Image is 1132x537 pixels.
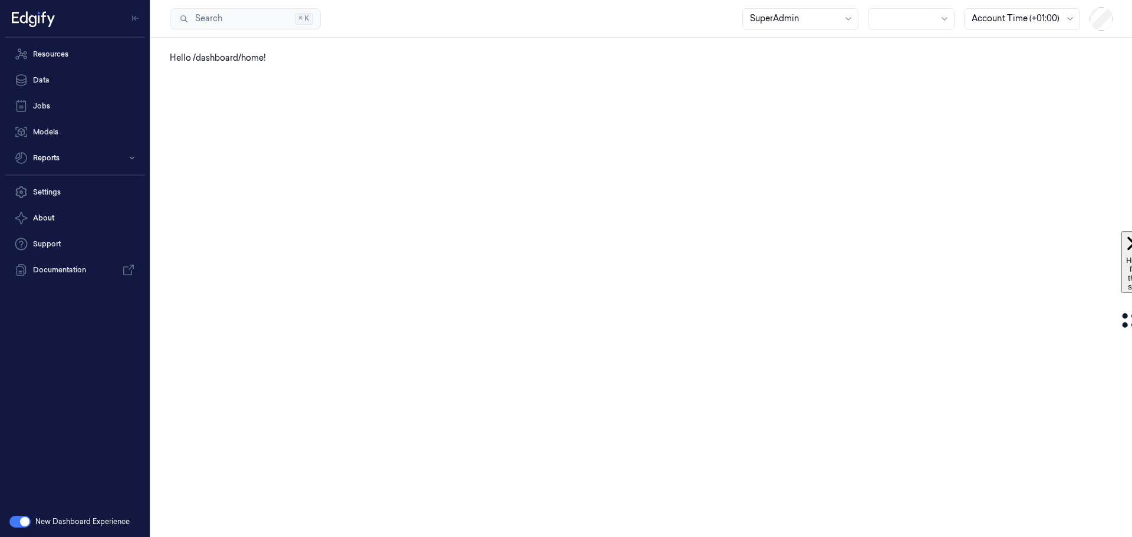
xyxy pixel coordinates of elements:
button: About [5,206,145,230]
span: Search [190,12,222,25]
a: Data [5,68,145,92]
button: Reports [5,146,145,170]
a: Resources [5,42,145,66]
div: Hello /dashboard/home! [170,52,1113,64]
a: Models [5,120,145,144]
button: Toggle Navigation [126,9,145,28]
a: Jobs [5,94,145,118]
a: Settings [5,180,145,204]
a: Documentation [5,258,145,282]
button: Search⌘K [170,8,321,29]
a: Support [5,232,145,256]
